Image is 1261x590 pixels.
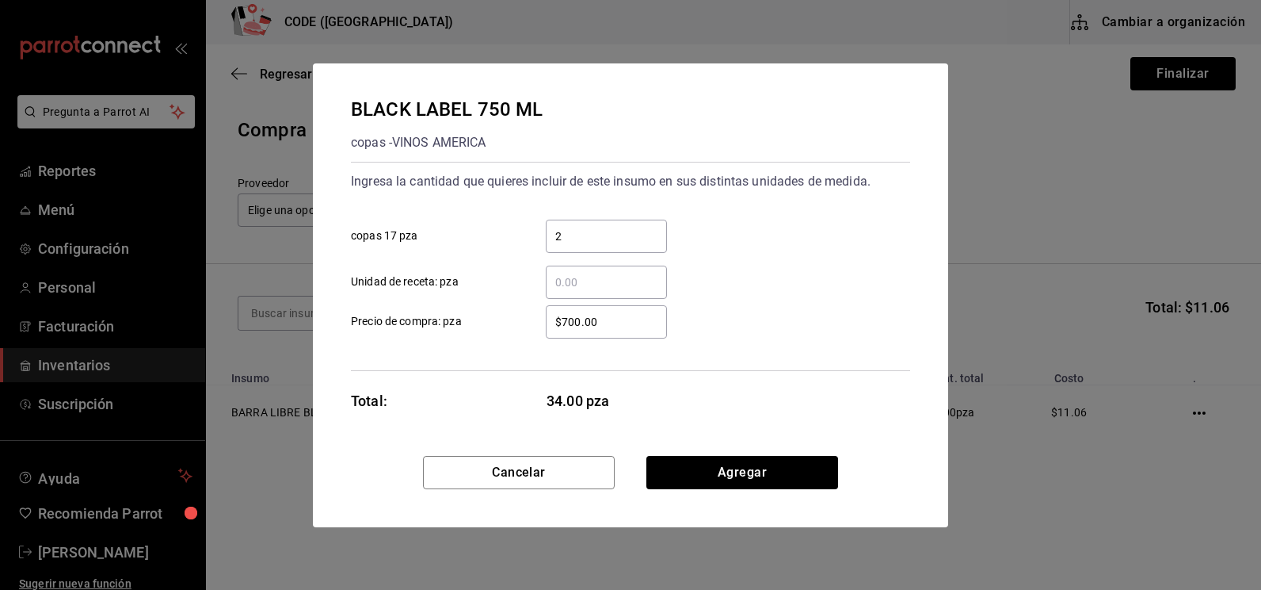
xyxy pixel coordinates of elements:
[351,130,543,155] div: copas - VINOS AMERICA
[546,273,667,292] input: Unidad de receta: pza
[547,390,668,412] span: 34.00 pza
[423,456,615,489] button: Cancelar
[351,95,543,124] div: BLACK LABEL 750 ML
[351,390,387,412] div: Total:
[351,228,418,244] span: copas 17 pza
[351,169,910,194] div: Ingresa la cantidad que quieres incluir de este insumo en sus distintas unidades de medida.
[546,227,667,246] input: copas 17 pza
[546,312,667,331] input: Precio de compra: pza
[351,313,462,330] span: Precio de compra: pza
[351,274,459,290] span: Unidad de receta: pza
[646,456,838,489] button: Agregar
